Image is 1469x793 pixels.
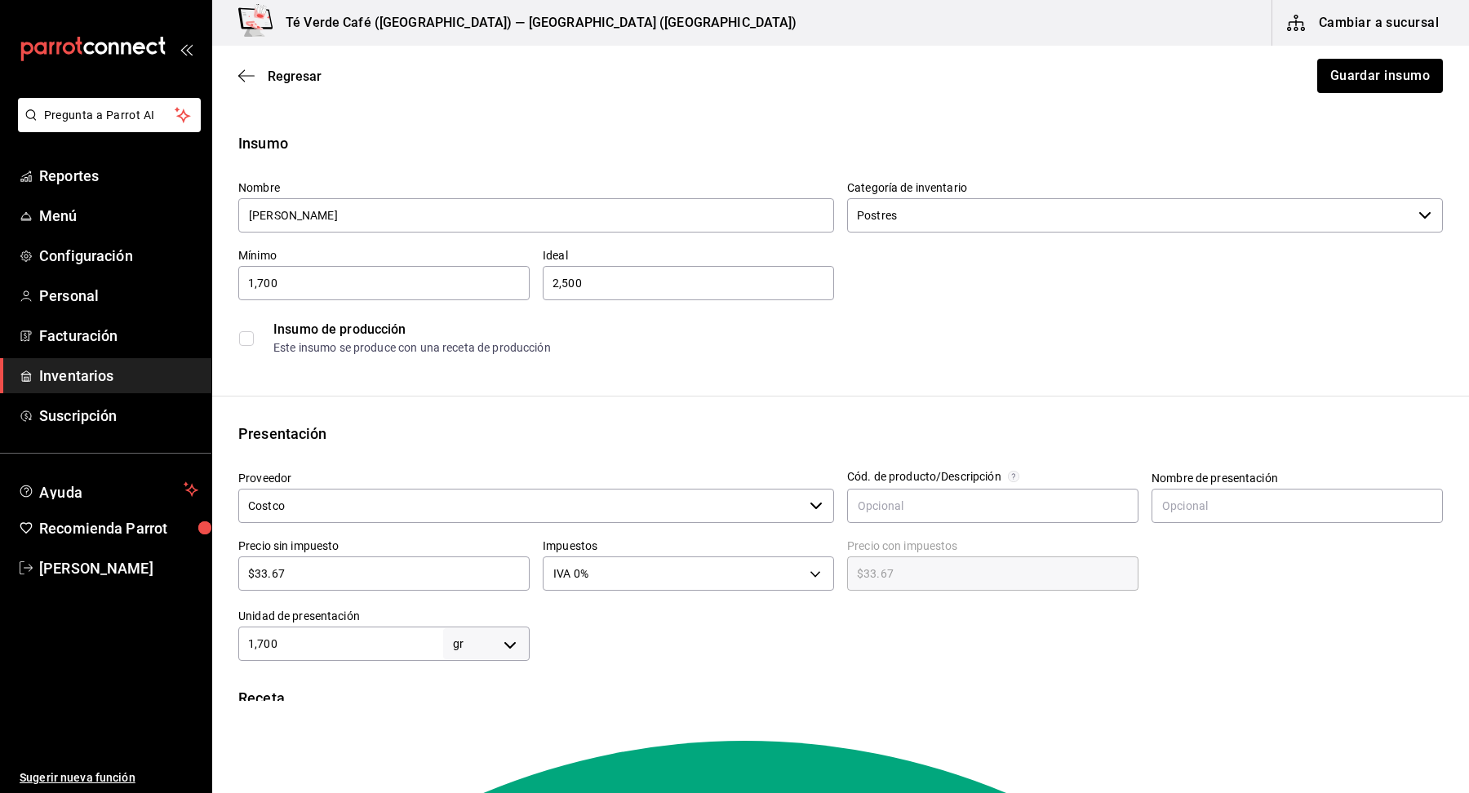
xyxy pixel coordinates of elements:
label: Mínimo [238,250,530,261]
div: Receta [238,687,1443,709]
div: Presentación [238,423,1443,445]
input: $0.00 [847,564,1138,583]
input: Ingresa el nombre de tu insumo [238,198,834,233]
span: Menú [39,205,198,227]
span: Regresar [268,69,322,84]
span: Pregunta a Parrot AI [44,107,175,124]
span: Inventarios [39,365,198,387]
label: Ideal [543,250,834,261]
button: Pregunta a Parrot AI [18,98,201,132]
label: Unidad de presentación [238,610,530,622]
a: Pregunta a Parrot AI [11,118,201,135]
label: Proveedor [238,472,834,484]
input: 0 [238,634,443,653]
span: Sugerir nueva función [20,769,198,786]
input: Opcional [847,489,1138,523]
input: 0 [238,273,530,293]
label: Nombre de presentación [1152,472,1443,484]
input: $0.00 [238,564,530,583]
span: Configuración [39,245,198,267]
span: Ayuda [39,480,177,499]
span: Recomienda Parrot [39,517,198,539]
span: Personal [39,285,198,307]
span: Reportes [39,165,198,187]
button: Guardar insumo [1317,59,1443,93]
input: Elige una opción [847,198,1412,233]
label: Impuestos [543,540,834,552]
label: Nombre [238,182,834,193]
input: Opcional [1152,489,1443,523]
input: Ver todos [238,489,803,523]
span: Facturación [39,325,198,347]
div: IVA 0% [543,556,834,591]
span: Suscripción [39,405,198,427]
div: gr [443,628,530,659]
h3: Té Verde Café ([GEOGRAPHIC_DATA]) — [GEOGRAPHIC_DATA] ([GEOGRAPHIC_DATA]) [273,13,797,33]
div: Cód. de producto/Descripción [847,471,1001,482]
button: open_drawer_menu [180,42,193,55]
label: Precio con impuestos [847,540,1138,552]
button: Regresar [238,69,322,84]
div: Insumo de producción [273,320,1442,339]
label: Categoría de inventario [847,182,1443,193]
div: Este insumo se produce con una receta de producción [273,339,1442,357]
label: Precio sin impuesto [238,540,530,552]
div: Insumo [238,132,1443,154]
input: 0 [543,273,834,293]
span: [PERSON_NAME] [39,557,198,579]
